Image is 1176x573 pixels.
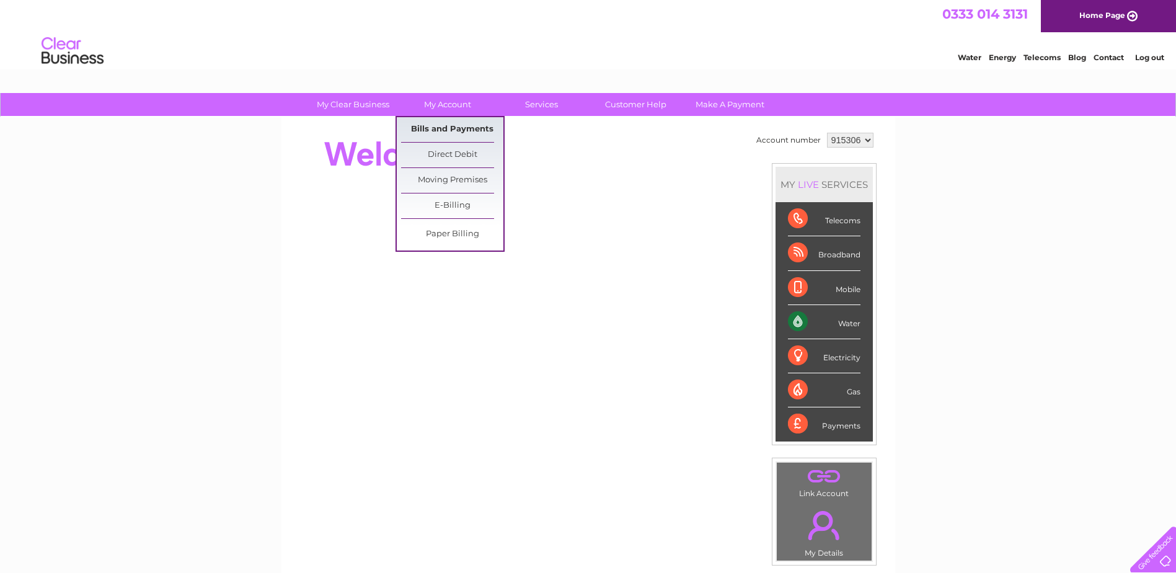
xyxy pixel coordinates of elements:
[302,93,404,116] a: My Clear Business
[989,53,1016,62] a: Energy
[795,179,821,190] div: LIVE
[776,167,873,202] div: MY SERVICES
[679,93,781,116] a: Make A Payment
[1068,53,1086,62] a: Blog
[296,7,882,60] div: Clear Business is a trading name of Verastar Limited (registered in [GEOGRAPHIC_DATA] No. 3667643...
[41,32,104,70] img: logo.png
[788,236,860,270] div: Broadband
[401,143,503,167] a: Direct Debit
[788,305,860,339] div: Water
[788,407,860,441] div: Payments
[1094,53,1124,62] a: Contact
[490,93,593,116] a: Services
[401,193,503,218] a: E-Billing
[401,168,503,193] a: Moving Premises
[396,93,498,116] a: My Account
[788,339,860,373] div: Electricity
[776,462,872,501] td: Link Account
[585,93,687,116] a: Customer Help
[958,53,981,62] a: Water
[942,6,1028,22] a: 0333 014 3131
[788,373,860,407] div: Gas
[780,504,869,547] a: .
[788,202,860,236] div: Telecoms
[753,130,824,151] td: Account number
[1135,53,1164,62] a: Log out
[1023,53,1061,62] a: Telecoms
[401,222,503,247] a: Paper Billing
[401,117,503,142] a: Bills and Payments
[776,500,872,561] td: My Details
[780,466,869,487] a: .
[788,271,860,305] div: Mobile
